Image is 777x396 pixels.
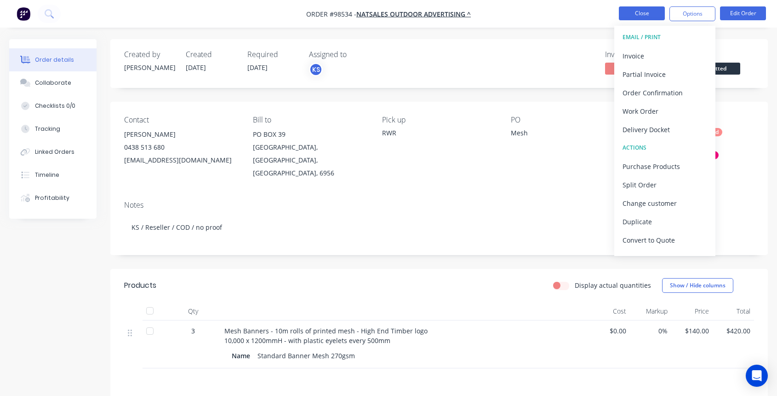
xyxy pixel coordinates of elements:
[224,326,428,345] span: Mesh Banners - 10m rolls of printed mesh - High End Timber logo 10,000 x 1200mmH - with plastic e...
[614,212,715,231] button: Duplicate
[9,140,97,163] button: Linked Orders
[356,10,471,18] a: Natsales Outdoor Advertising ^
[662,278,733,293] button: Show / Hide columns
[166,302,221,320] div: Qty
[614,157,715,175] button: Purchase Products
[9,186,97,210] button: Profitability
[623,123,707,136] div: Delivery Docket
[124,128,238,141] div: [PERSON_NAME]
[35,148,74,156] div: Linked Orders
[124,201,754,210] div: Notes
[623,68,707,81] div: Partial Invoice
[623,86,707,99] div: Order Confirmation
[124,280,156,291] div: Products
[124,213,754,241] div: KS / Reseller / COD / no proof
[309,50,401,59] div: Assigned to
[306,10,356,18] span: Order #98534 -
[685,50,754,59] div: Status
[9,71,97,94] button: Collaborate
[614,231,715,249] button: Convert to Quote
[247,50,298,59] div: Required
[675,326,709,336] span: $140.00
[124,63,175,72] div: [PERSON_NAME]
[588,302,630,320] div: Cost
[671,302,713,320] div: Price
[605,50,674,59] div: Invoiced
[623,31,707,43] div: EMAIL / PRINT
[254,349,359,362] div: Standard Banner Mesh 270gsm
[669,6,715,21] button: Options
[623,178,707,192] div: Split Order
[186,63,206,72] span: [DATE]
[614,120,715,139] button: Delivery Docket
[17,7,30,21] img: Factory
[720,6,766,20] button: Edit Order
[309,63,323,76] button: KS
[623,105,707,118] div: Work Order
[614,83,715,102] button: Order Confirmation
[9,48,97,71] button: Order details
[124,128,238,167] div: [PERSON_NAME]0438 513 680[EMAIL_ADDRESS][DOMAIN_NAME]
[623,197,707,210] div: Change customer
[634,326,668,336] span: 0%
[9,117,97,140] button: Tracking
[253,116,367,124] div: Bill to
[592,326,626,336] span: $0.00
[713,302,754,320] div: Total
[35,79,71,87] div: Collaborate
[614,65,715,83] button: Partial Invoice
[614,47,715,65] button: Invoice
[614,194,715,212] button: Change customer
[623,142,707,154] div: ACTIONS
[124,50,175,59] div: Created by
[9,94,97,117] button: Checklists 0/0
[191,326,195,336] span: 3
[716,326,750,336] span: $420.00
[511,128,625,141] div: Mesh
[253,128,367,180] div: PO BOX 39[GEOGRAPHIC_DATA], [GEOGRAPHIC_DATA], [GEOGRAPHIC_DATA], 6956
[253,141,367,180] div: [GEOGRAPHIC_DATA], [GEOGRAPHIC_DATA], [GEOGRAPHIC_DATA], 6956
[382,116,496,124] div: Pick up
[614,28,715,47] button: EMAIL / PRINT
[124,154,238,167] div: [EMAIL_ADDRESS][DOMAIN_NAME]
[614,249,715,268] button: Archive
[382,128,496,138] div: RWR
[9,163,97,186] button: Timeline
[605,63,660,74] span: No
[623,49,707,63] div: Invoice
[35,171,59,179] div: Timeline
[614,175,715,194] button: Split Order
[232,349,254,362] div: Name
[575,280,651,290] label: Display actual quantities
[619,6,665,20] button: Close
[623,160,707,173] div: Purchase Products
[124,116,238,124] div: Contact
[614,102,715,120] button: Work Order
[124,141,238,154] div: 0438 513 680
[630,302,671,320] div: Markup
[614,139,715,157] button: ACTIONS
[623,233,707,247] div: Convert to Quote
[253,128,367,141] div: PO BOX 39
[746,365,768,387] div: Open Intercom Messenger
[247,63,268,72] span: [DATE]
[35,56,74,64] div: Order details
[35,125,60,133] div: Tracking
[623,252,707,265] div: Archive
[511,116,625,124] div: PO
[186,50,236,59] div: Created
[35,102,75,110] div: Checklists 0/0
[623,215,707,228] div: Duplicate
[35,194,69,202] div: Profitability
